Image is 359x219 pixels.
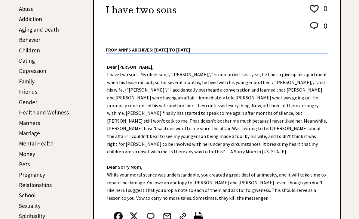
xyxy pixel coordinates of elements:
a: Family [19,78,35,85]
a: Money [19,150,35,158]
a: Addiction [19,15,42,23]
a: Friends [19,88,37,95]
a: Children [19,47,40,54]
a: Behavior [19,36,40,43]
a: School [19,192,35,199]
h2: I have two sons [106,3,177,17]
a: Pregnancy [19,171,45,178]
a: Aging and Death [19,26,59,33]
img: message_round%202.png [309,21,320,31]
a: Marriage [19,130,40,137]
a: Mental Health [19,140,54,147]
a: Sexuality [19,202,41,209]
a: Abuse [19,5,34,12]
a: Manners [19,119,40,127]
a: Dating [19,57,35,64]
img: heart_outline%201.png [309,4,320,14]
strong: Dear Sorry Mom, [107,164,143,170]
td: 0 [321,3,328,20]
a: Health and Wellness [19,109,69,116]
td: 0 [321,21,328,37]
a: Gender [19,99,37,106]
a: Pets [19,161,30,168]
strong: Dear [PERSON_NAME], [107,64,154,70]
a: Depression [19,67,46,74]
div: From Ann's Archives: [DATE] to [DATE] [106,37,328,53]
a: Relationships [19,181,52,189]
